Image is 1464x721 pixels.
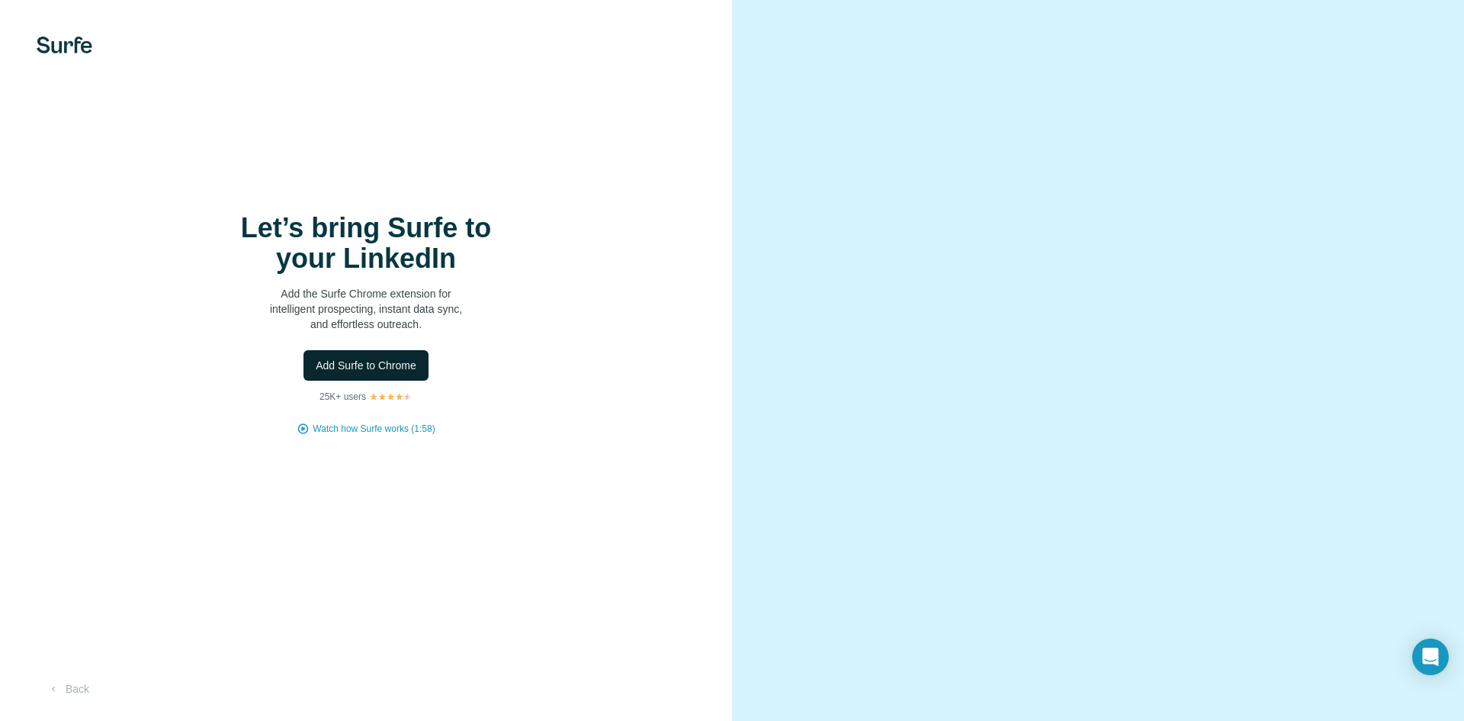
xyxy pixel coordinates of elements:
[37,37,92,53] img: Surfe's logo
[213,213,518,274] h1: Let’s bring Surfe to your LinkedIn
[319,390,366,404] p: 25K+ users
[37,675,100,703] button: Back
[1412,639,1449,675] div: Open Intercom Messenger
[369,392,413,401] img: Rating Stars
[213,286,518,332] p: Add the Surfe Chrome extension for intelligent prospecting, instant data sync, and effortless out...
[303,350,429,381] button: Add Surfe to Chrome
[316,358,416,373] span: Add Surfe to Chrome
[313,422,435,436] button: Watch how Surfe works (1:58)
